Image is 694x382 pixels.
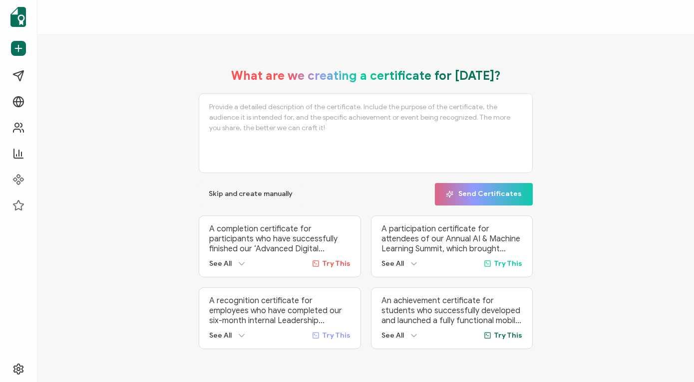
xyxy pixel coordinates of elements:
button: Send Certificates [435,183,533,205]
span: Send Certificates [446,191,522,198]
span: See All [209,331,232,340]
span: Try This [494,259,522,268]
p: A recognition certificate for employees who have completed our six-month internal Leadership Deve... [209,296,350,326]
span: See All [381,331,404,340]
span: Skip and create manually [209,191,293,197]
span: See All [381,259,404,268]
button: Skip and create manually [199,183,303,205]
span: Try This [322,331,350,340]
h1: What are we creating a certificate for [DATE]? [231,68,501,83]
span: Try This [322,259,350,268]
p: A completion certificate for participants who have successfully finished our ‘Advanced Digital Ma... [209,224,350,254]
img: sertifier-logomark-colored.svg [10,7,26,27]
span: Try This [494,331,522,340]
p: A participation certificate for attendees of our Annual AI & Machine Learning Summit, which broug... [381,224,523,254]
p: An achievement certificate for students who successfully developed and launched a fully functiona... [381,296,523,326]
span: See All [209,259,232,268]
